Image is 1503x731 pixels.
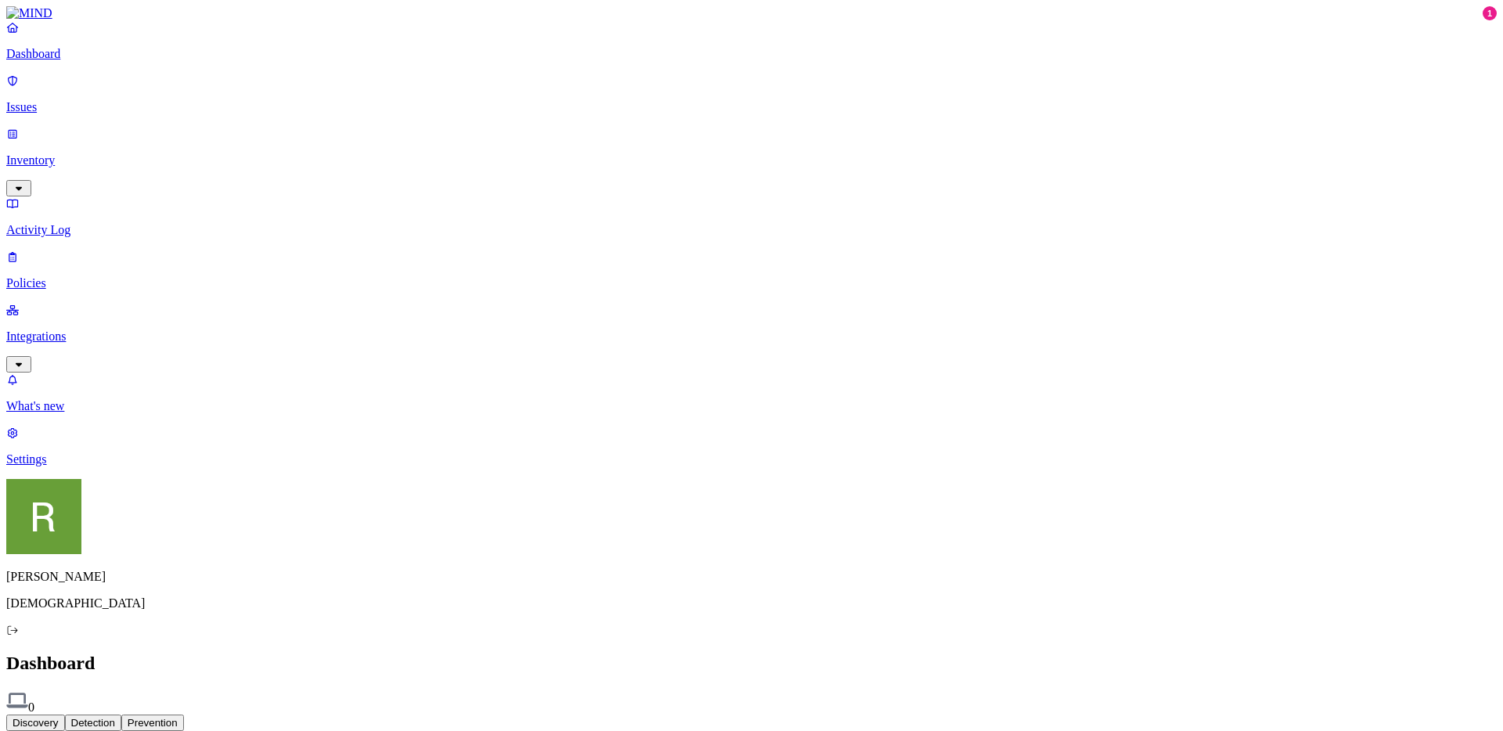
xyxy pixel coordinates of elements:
a: Activity Log [6,196,1497,237]
span: 0 [28,700,34,714]
p: Integrations [6,329,1497,344]
button: Prevention [121,715,184,731]
p: Dashboard [6,47,1497,61]
p: Settings [6,452,1497,466]
p: Policies [6,276,1497,290]
p: Issues [6,100,1497,114]
a: Issues [6,74,1497,114]
button: Discovery [6,715,65,731]
p: [DEMOGRAPHIC_DATA] [6,596,1497,610]
p: [PERSON_NAME] [6,570,1497,584]
a: Settings [6,426,1497,466]
div: 1 [1483,6,1497,20]
button: Detection [65,715,121,731]
a: Policies [6,250,1497,290]
a: MIND [6,6,1497,20]
img: svg%3e [6,690,28,711]
p: Activity Log [6,223,1497,237]
a: Dashboard [6,20,1497,61]
img: MIND [6,6,52,20]
p: What's new [6,399,1497,413]
p: Inventory [6,153,1497,167]
h2: Dashboard [6,653,1497,674]
a: What's new [6,373,1497,413]
a: Integrations [6,303,1497,370]
a: Inventory [6,127,1497,194]
img: Rachana Kamat [6,479,81,554]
